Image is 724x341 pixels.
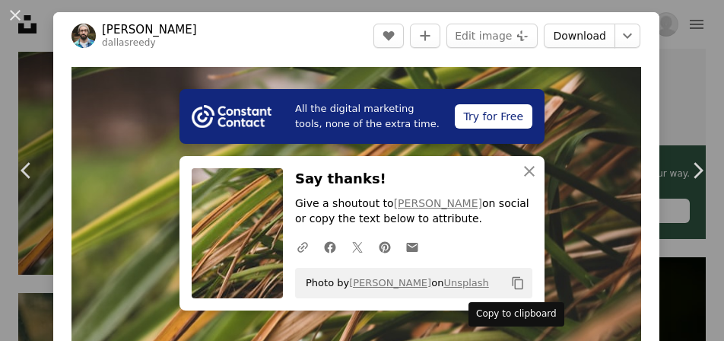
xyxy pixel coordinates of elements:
span: All the digital marketing tools, none of the extra time. [295,101,443,132]
a: Share on Twitter [344,231,371,262]
div: Copy to clipboard [468,302,564,327]
button: Choose download size [614,24,640,48]
a: Next [671,97,724,244]
a: Download [544,24,615,48]
a: [PERSON_NAME] [102,22,197,37]
a: All the digital marketing tools, none of the extra time.Try for Free [179,89,545,144]
a: Share on Pinterest [371,231,399,262]
img: Go to Dallas Reedy's profile [71,24,96,48]
a: Unsplash [443,277,488,288]
a: [PERSON_NAME] [349,277,431,288]
button: Edit image [446,24,538,48]
button: Add to Collection [410,24,440,48]
p: Give a shoutout to on social or copy the text below to attribute. [295,196,532,227]
div: Try for Free [455,104,532,129]
a: Share over email [399,231,426,262]
button: Copy to clipboard [505,270,531,296]
button: Like [373,24,404,48]
span: Photo by on [298,271,489,295]
a: Share on Facebook [316,231,344,262]
img: file-1754318165549-24bf788d5b37 [192,105,271,128]
a: [PERSON_NAME] [394,197,482,209]
a: dallasreedy [102,37,156,48]
h3: Say thanks! [295,168,532,190]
